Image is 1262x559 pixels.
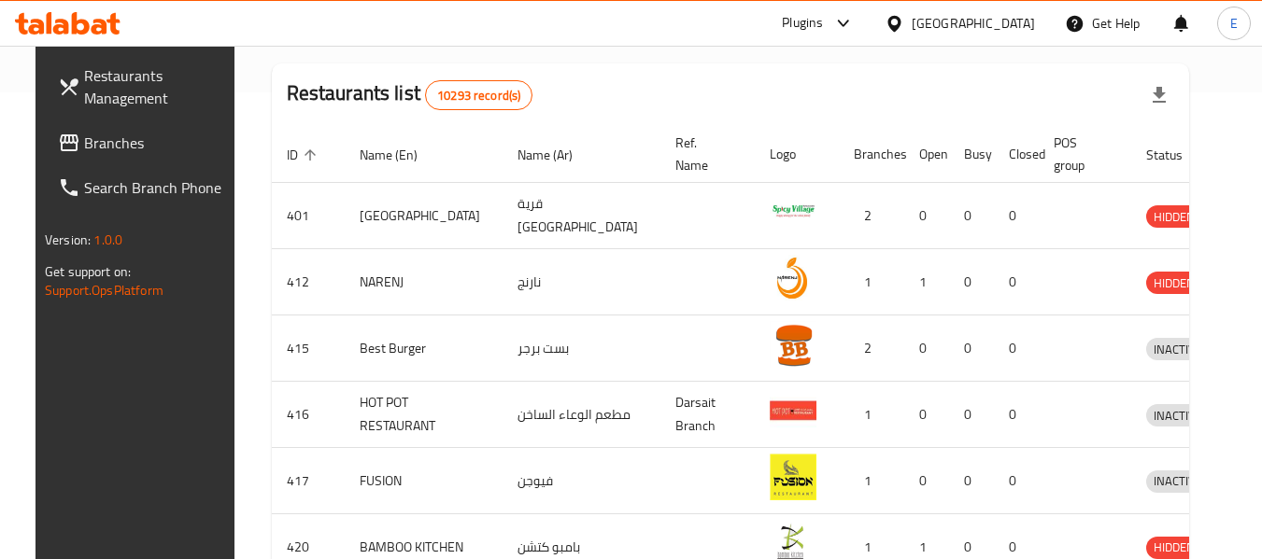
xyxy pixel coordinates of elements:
img: NARENJ [770,255,816,301]
div: Export file [1137,73,1182,118]
td: 1 [839,249,904,315]
td: 0 [949,249,994,315]
td: 2 [839,183,904,249]
span: Status [1146,144,1207,166]
span: Name (Ar) [518,144,597,166]
span: HIDDEN [1146,537,1202,558]
th: Branches [839,126,904,183]
span: 1.0.0 [93,228,122,252]
th: Logo [755,126,839,183]
span: HIDDEN [1146,206,1202,228]
td: NARENJ [345,249,503,315]
td: 0 [904,448,949,514]
span: INACTIVE [1146,339,1210,360]
td: 2 [839,315,904,382]
div: HIDDEN [1146,205,1202,228]
div: INACTIVE [1146,404,1210,426]
td: 0 [949,448,994,514]
td: 416 [272,382,345,448]
div: [GEOGRAPHIC_DATA] [912,13,1035,34]
img: Best Burger [770,321,816,368]
td: قرية [GEOGRAPHIC_DATA] [503,183,660,249]
td: 1 [839,382,904,448]
span: INACTIVE [1146,470,1210,492]
span: Ref. Name [675,132,732,176]
td: 0 [904,183,949,249]
img: FUSION [770,454,816,500]
td: Darsait Branch [660,382,755,448]
span: Search Branch Phone [84,176,232,199]
td: 0 [904,315,949,382]
span: E [1230,13,1238,34]
td: 0 [994,315,1039,382]
td: 401 [272,183,345,249]
td: 0 [994,448,1039,514]
span: POS group [1054,132,1109,176]
img: HOT POT RESTAURANT [770,387,816,434]
td: 0 [994,249,1039,315]
td: 1 [904,249,949,315]
td: فيوجن [503,448,660,514]
td: نارنج [503,249,660,315]
span: Name (En) [360,144,442,166]
span: Branches [84,132,232,154]
td: 412 [272,249,345,315]
th: Open [904,126,949,183]
div: HIDDEN [1146,537,1202,559]
div: HIDDEN [1146,272,1202,294]
td: 417 [272,448,345,514]
th: Closed [994,126,1039,183]
div: Total records count [425,80,532,110]
a: Search Branch Phone [43,165,247,210]
td: FUSION [345,448,503,514]
a: Support.OpsPlatform [45,278,163,302]
th: Busy [949,126,994,183]
span: 10293 record(s) [426,87,532,105]
a: Restaurants Management [43,53,247,120]
td: HOT POT RESTAURANT [345,382,503,448]
td: 415 [272,315,345,382]
span: Restaurants Management [84,64,232,109]
td: 0 [949,382,994,448]
img: Spicy Village [770,189,816,235]
span: INACTIVE [1146,405,1210,426]
div: Plugins [782,12,823,35]
td: [GEOGRAPHIC_DATA] [345,183,503,249]
td: 0 [994,183,1039,249]
a: Branches [43,120,247,165]
h2: Restaurants list [287,79,533,110]
span: Version: [45,228,91,252]
td: 0 [949,315,994,382]
div: INACTIVE [1146,470,1210,493]
td: Best Burger [345,315,503,382]
div: INACTIVE [1146,338,1210,360]
td: 1 [839,448,904,514]
td: 0 [949,183,994,249]
td: بست برجر [503,315,660,382]
td: 0 [994,382,1039,448]
td: 0 [904,382,949,448]
td: مطعم الوعاء الساخن [503,382,660,448]
span: HIDDEN [1146,273,1202,294]
span: ID [287,144,322,166]
span: Get support on: [45,259,131,284]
